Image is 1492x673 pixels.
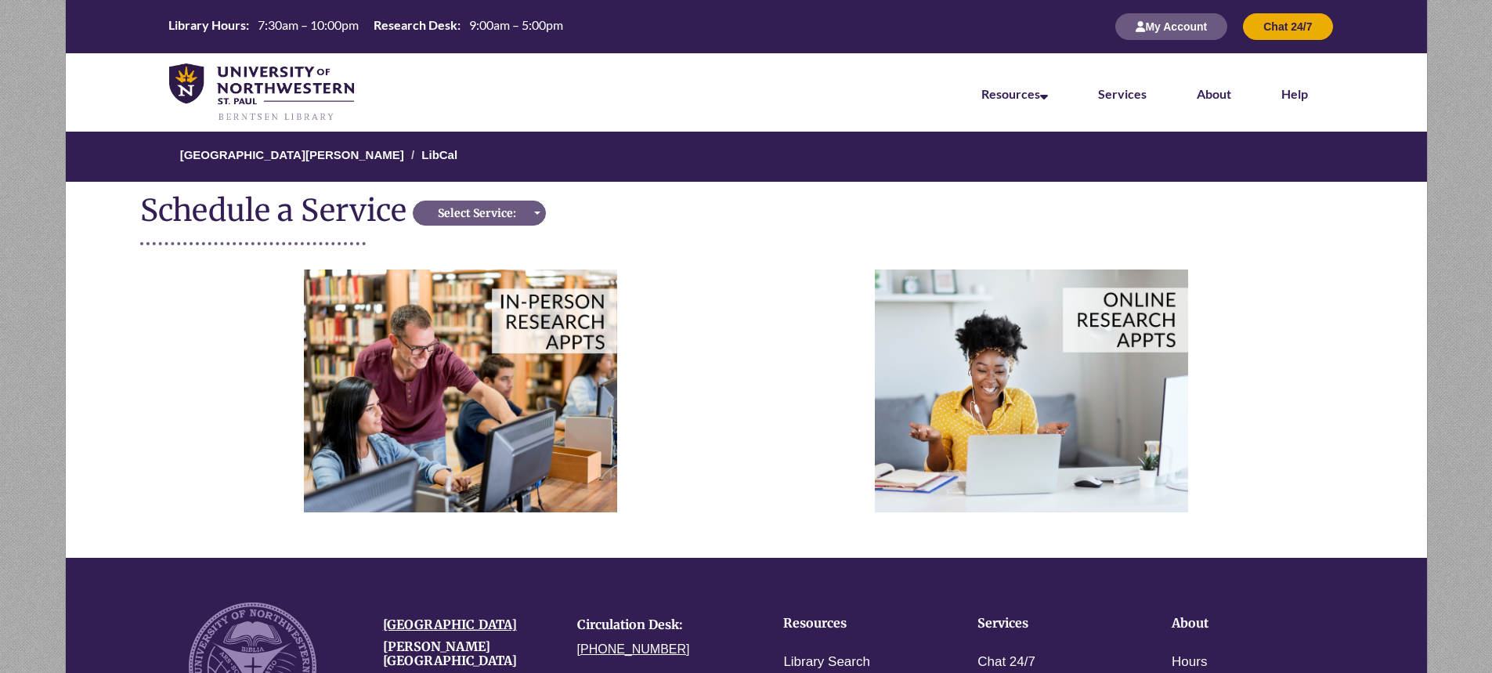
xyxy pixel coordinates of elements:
a: Help [1281,86,1308,101]
a: Hours Today [162,16,569,37]
a: LibCal [421,148,457,161]
img: Online Appointments [875,270,1188,512]
div: Schedule a Service [140,194,413,226]
h4: Resources [783,617,929,631]
h4: Services [977,617,1123,631]
h4: Circulation Desk: [577,618,748,632]
button: Select Service: [413,201,546,226]
a: [GEOGRAPHIC_DATA][PERSON_NAME] [180,148,404,161]
img: UNWSP Library Logo [169,63,355,122]
button: Chat 24/7 [1243,13,1332,40]
a: [PHONE_NUMBER] [577,642,690,656]
span: 7:30am – 10:00pm [258,17,359,32]
span: 9:00am – 5:00pm [469,17,563,32]
a: My Account [1115,20,1227,33]
a: About [1197,86,1231,101]
table: Hours Today [162,16,569,35]
h4: [PERSON_NAME][GEOGRAPHIC_DATA] [383,640,554,668]
th: Library Hours: [162,16,251,34]
nav: Breadcrumb [31,132,1461,182]
a: Chat 24/7 [1243,20,1332,33]
a: [GEOGRAPHIC_DATA] [383,617,517,632]
a: Resources [981,86,1048,101]
img: In person Appointments [304,270,617,512]
h4: About [1172,617,1317,631]
button: My Account [1115,13,1227,40]
div: Select Service: [417,205,537,221]
a: Services [1098,86,1147,101]
th: Research Desk: [367,16,463,34]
